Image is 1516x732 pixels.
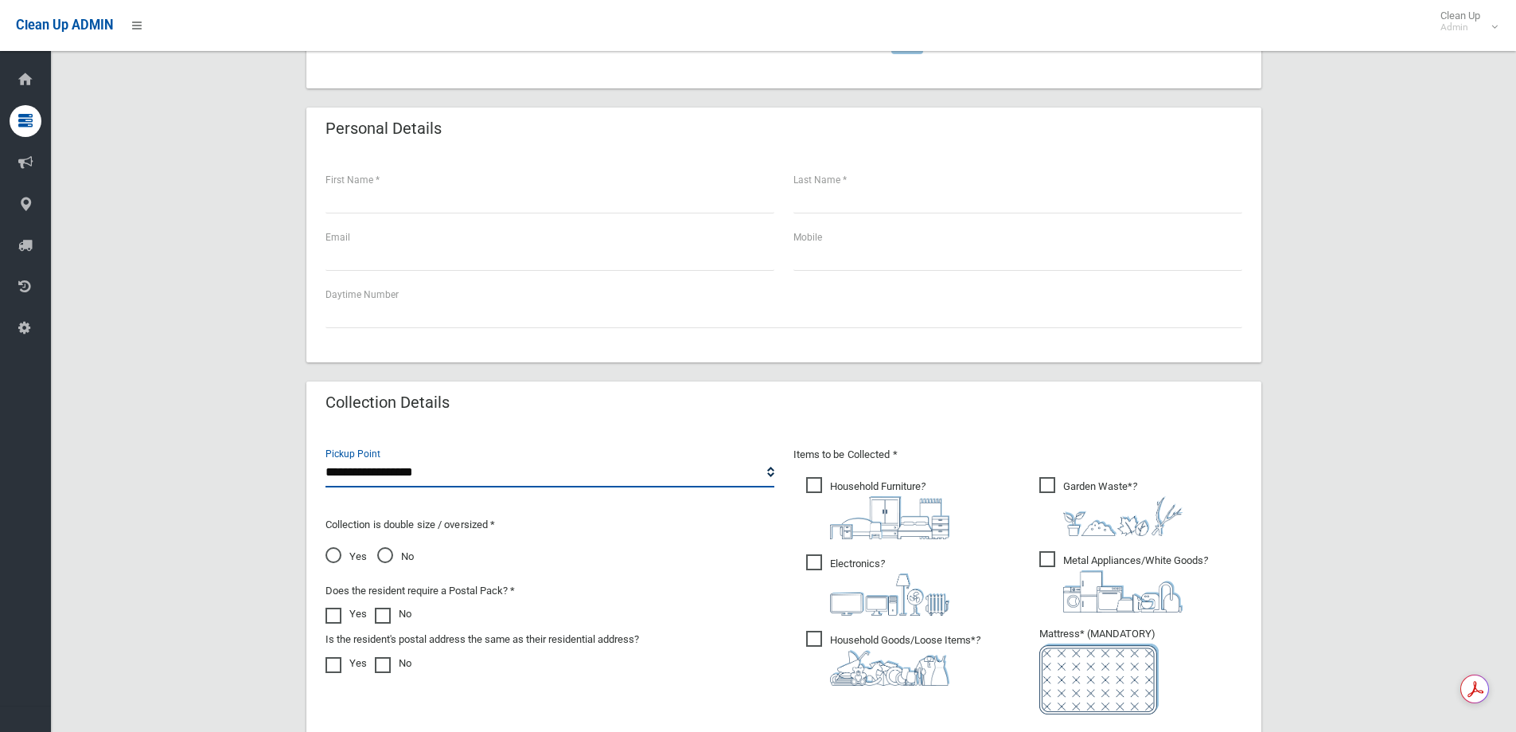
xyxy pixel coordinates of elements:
[830,634,980,686] i: ?
[306,387,469,418] header: Collection Details
[1039,644,1159,714] img: e7408bece873d2c1783593a074e5cb2f.png
[377,547,414,566] span: No
[806,477,949,539] span: Household Furniture
[1432,10,1496,33] span: Clean Up
[806,554,949,616] span: Electronics
[830,480,949,539] i: ?
[306,113,461,144] header: Personal Details
[375,654,411,673] label: No
[325,605,367,624] label: Yes
[830,573,949,616] img: 394712a680b73dbc3d2a6a3a7ffe5a07.png
[1440,22,1480,33] small: Admin
[325,581,515,601] label: Does the resident require a Postal Pack? *
[325,654,367,673] label: Yes
[1039,477,1183,536] span: Garden Waste*
[1063,496,1183,536] img: 4fd8a5c772b2c999c83690221e5242e0.png
[325,630,639,649] label: Is the resident's postal address the same as their residential address?
[1039,628,1242,714] span: Mattress* (MANDATORY)
[830,496,949,539] img: aa9efdbe659d29b613fca23ba79d85cb.png
[806,631,980,686] span: Household Goods/Loose Items*
[16,18,113,33] span: Clean Up ADMIN
[1063,570,1183,613] img: 36c1b0289cb1767239cdd3de9e694f19.png
[793,445,1242,464] p: Items to be Collected *
[1063,480,1183,536] i: ?
[1039,551,1208,613] span: Metal Appliances/White Goods
[1063,554,1208,613] i: ?
[830,650,949,686] img: b13cc3517677393f34c0a387616ef184.png
[375,605,411,624] label: No
[325,547,367,566] span: Yes
[830,558,949,616] i: ?
[325,515,774,534] p: Collection is double size / oversized *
